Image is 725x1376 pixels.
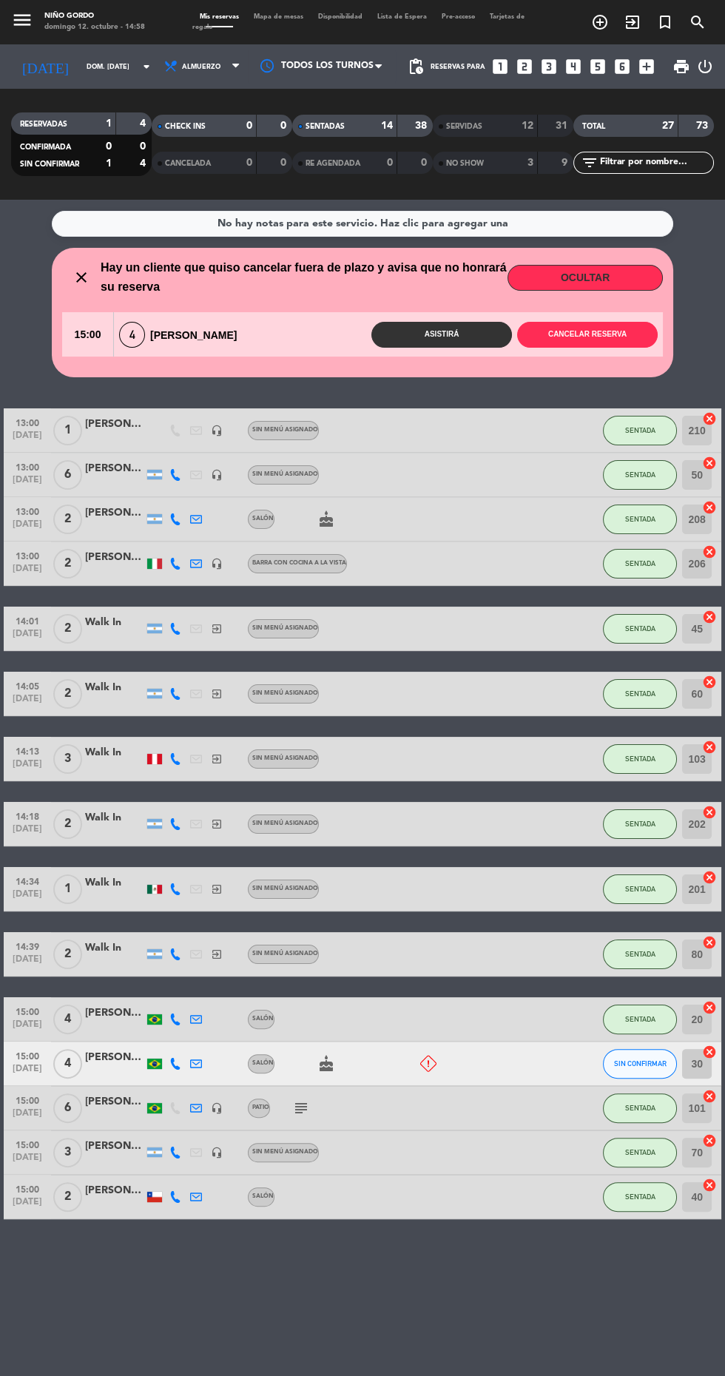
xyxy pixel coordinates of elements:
span: SALÓN [252,1060,274,1066]
i: cancel [702,1178,717,1193]
button: Asistirá [371,322,512,348]
i: exit_to_app [211,688,223,700]
i: cancel [702,544,717,559]
i: exit_to_app [211,818,223,830]
span: 1 [53,874,82,904]
strong: 27 [662,121,674,131]
span: Lista de Espera [370,13,434,20]
div: Niño Gordo [44,11,145,22]
strong: 38 [415,121,430,131]
span: 2 [53,809,82,839]
div: [PERSON_NAME] [85,460,144,477]
span: SENTADA [625,559,655,567]
i: close [72,269,90,286]
i: cake [317,510,335,528]
i: cancel [702,1045,717,1059]
strong: 0 [387,158,393,168]
div: Walk In [85,679,144,696]
button: SENTADA [603,1093,677,1123]
span: [DATE] [9,889,46,906]
strong: 1 [106,158,112,169]
span: pending_actions [407,58,425,75]
span: NO SHOW [446,160,484,167]
span: [DATE] [9,1019,46,1036]
span: SENTADA [625,426,655,434]
i: looks_two [515,57,534,76]
i: add_box [637,57,656,76]
button: SENTADA [603,940,677,969]
span: Pre-acceso [434,13,482,20]
span: SALÓN [252,1193,274,1199]
strong: 0 [106,141,112,152]
span: CHECK INS [165,123,206,130]
span: 14:13 [9,742,46,759]
span: 4 [119,322,145,348]
i: headset_mic [211,558,223,570]
span: [DATE] [9,1108,46,1125]
span: CONFIRMADA [20,144,71,151]
strong: 0 [246,121,252,131]
button: SENTADA [603,1005,677,1034]
i: filter_list [581,154,598,172]
i: cancel [702,1000,717,1015]
button: SIN CONFIRMAR [603,1049,677,1079]
button: SENTADA [603,460,677,490]
span: Sin menú asignado [252,820,318,826]
div: Walk In [85,874,144,891]
div: [PERSON_NAME] [85,1093,144,1110]
span: 14:34 [9,872,46,889]
button: SENTADA [603,809,677,839]
span: 2 [53,679,82,709]
div: No hay notas para este servicio. Haz clic para agregar una [217,215,508,232]
button: OCULTAR [507,265,663,291]
button: SENTADA [603,416,677,445]
i: power_settings_new [696,58,714,75]
i: cancel [702,610,717,624]
i: headset_mic [211,1102,223,1114]
strong: 73 [696,121,711,131]
i: headset_mic [211,469,223,481]
span: SENTADA [625,1104,655,1112]
span: [DATE] [9,954,46,971]
span: RESERVADAS [20,121,67,128]
strong: 12 [522,121,533,131]
div: Walk In [85,614,144,631]
span: 15:00 [9,1047,46,1064]
span: 3 [53,744,82,774]
span: BARRA CON COCINA A LA VISTA [252,560,346,566]
span: Disponibilidad [311,13,370,20]
span: SENTADA [625,885,655,893]
span: Reservas para [431,63,485,71]
span: [DATE] [9,694,46,711]
button: SENTADA [603,744,677,774]
strong: 0 [280,158,289,168]
span: TOTAL [582,123,605,130]
span: 14:39 [9,937,46,954]
i: cancel [702,935,717,950]
div: [PERSON_NAME] [85,416,144,433]
strong: 14 [381,121,393,131]
i: looks_5 [588,57,607,76]
button: SENTADA [603,874,677,904]
span: SENTADA [625,755,655,763]
i: search [689,13,707,31]
span: 1 [53,416,82,445]
span: SENTADA [625,1148,655,1156]
span: 4 [53,1005,82,1034]
span: PATIO [252,1104,269,1110]
span: Mapa de mesas [246,13,311,20]
strong: 9 [562,158,570,168]
div: [PERSON_NAME] [85,549,144,566]
i: [DATE] [11,52,79,81]
i: exit_to_app [624,13,641,31]
span: Mis reservas [192,13,246,20]
strong: 4 [140,158,149,169]
button: Cancelar reserva [517,322,658,348]
span: 13:00 [9,414,46,431]
strong: 31 [556,121,570,131]
button: SENTADA [603,679,677,709]
span: 15:00 [9,1002,46,1019]
i: arrow_drop_down [138,58,155,75]
strong: 1 [106,118,112,129]
span: SENTADA [625,689,655,698]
